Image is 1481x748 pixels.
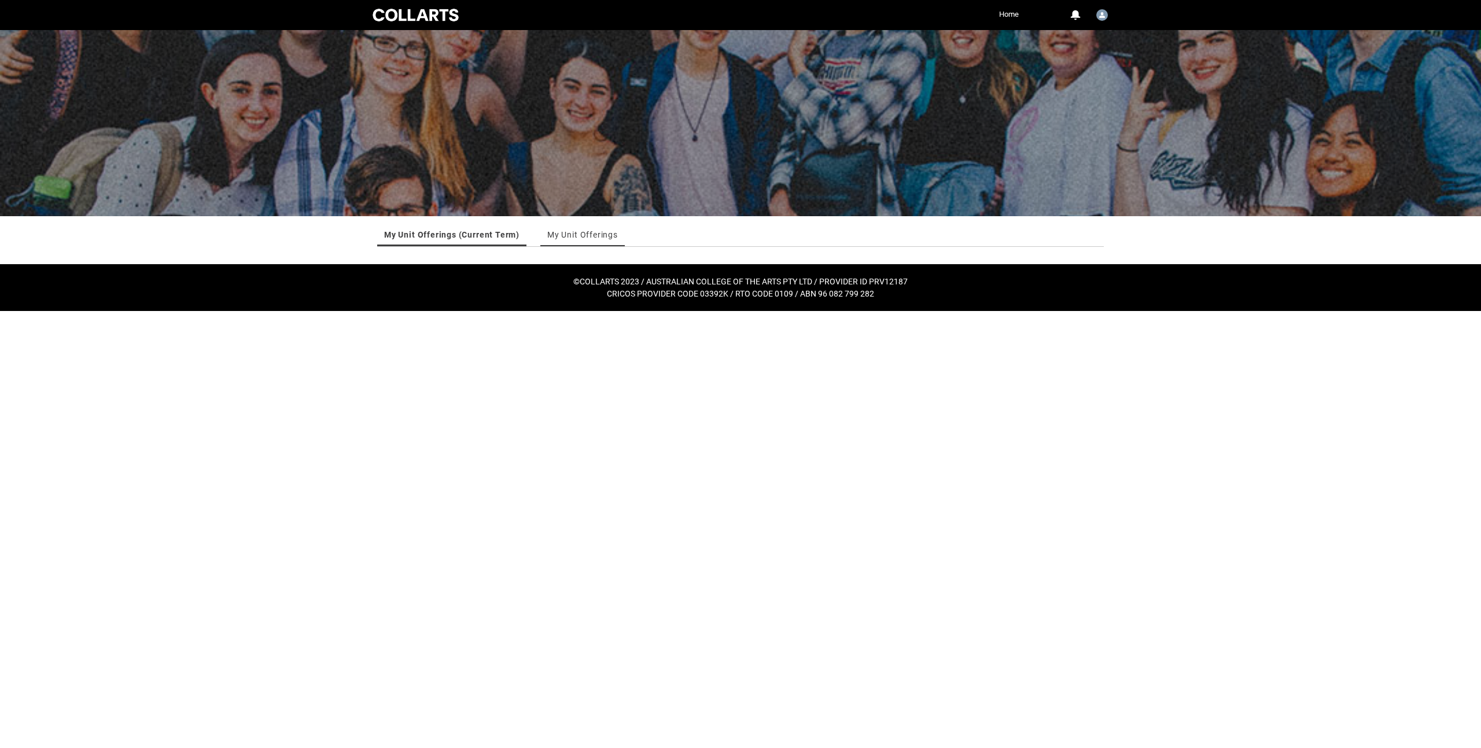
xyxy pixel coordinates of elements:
[384,223,520,246] a: My Unit Offerings (Current Term)
[1093,5,1111,23] button: User Profile Jesse.Hooper
[996,6,1022,23] a: Home
[547,223,618,246] a: My Unit Offerings
[1096,9,1108,21] img: Jesse.Hooper
[540,223,625,246] li: My Unit Offerings
[377,223,526,246] li: My Unit Offerings (Current Term)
